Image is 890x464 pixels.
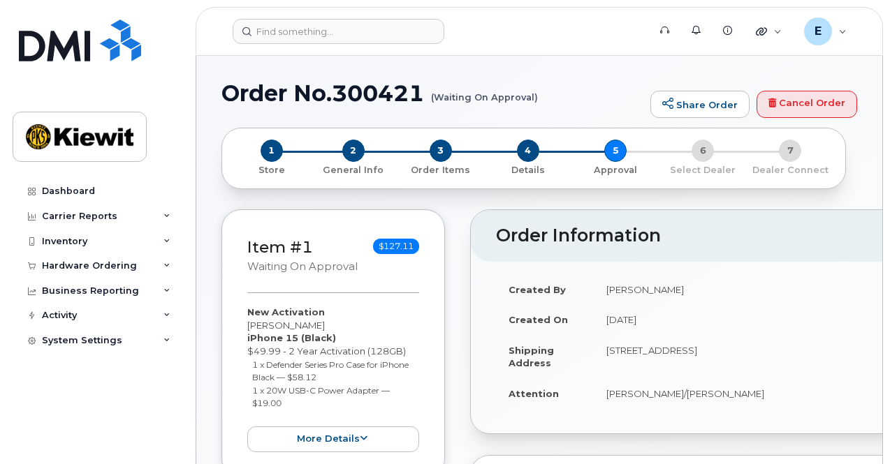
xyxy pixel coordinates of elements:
[431,81,538,103] small: (Waiting On Approval)
[247,306,325,317] strong: New Activation
[509,388,559,399] strong: Attention
[490,164,566,177] p: Details
[233,162,309,177] a: 1 Store
[484,162,571,177] a: 4 Details
[309,162,397,177] a: 2 General Info
[430,140,452,162] span: 3
[261,140,283,162] span: 1
[650,91,750,119] a: Share Order
[239,164,304,177] p: Store
[221,81,643,105] h1: Order No.300421
[509,345,554,369] strong: Shipping Address
[373,239,419,254] span: $127.11
[509,314,568,325] strong: Created On
[509,284,566,295] strong: Created By
[252,359,409,383] small: 1 x Defender Series Pro Case for iPhone Black — $58.12
[247,306,419,451] div: [PERSON_NAME] $49.99 - 2 Year Activation (128GB)
[397,162,484,177] a: 3 Order Items
[247,260,358,273] small: Waiting On Approval
[757,91,857,119] a: Cancel Order
[247,237,313,257] a: Item #1
[342,140,365,162] span: 2
[252,385,390,409] small: 1 x 20W USB-C Power Adapter — $19.00
[517,140,539,162] span: 4
[402,164,479,177] p: Order Items
[247,332,336,343] strong: iPhone 15 (Black)
[315,164,391,177] p: General Info
[247,426,419,452] button: more details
